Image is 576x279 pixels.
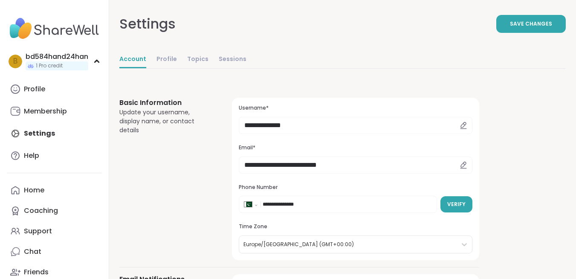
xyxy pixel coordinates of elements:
h3: Phone Number [239,184,472,191]
span: Save Changes [510,20,552,28]
span: 1 Pro credit [36,62,63,70]
div: Home [24,186,44,195]
h3: Email* [239,144,472,151]
div: Membership [24,107,67,116]
div: Support [24,227,52,236]
a: Chat [7,241,102,262]
div: Update your username, display name, or contact details [119,108,211,135]
div: Profile [24,84,45,94]
div: Friends [24,267,49,277]
button: Save Changes [496,15,566,33]
div: bd584hand24han [26,52,88,61]
a: Coaching [7,201,102,221]
button: Verify [440,196,472,212]
a: Account [119,51,146,68]
a: Support [7,221,102,241]
div: Chat [24,247,41,256]
a: Help [7,145,102,166]
div: Help [24,151,39,160]
a: Home [7,180,102,201]
span: Verify [447,201,466,208]
img: ShareWell Nav Logo [7,14,102,44]
a: Profile [7,79,102,99]
a: Topics [187,51,208,68]
h3: Basic Information [119,98,211,108]
a: Sessions [219,51,246,68]
a: Membership [7,101,102,122]
div: Coaching [24,206,58,215]
h3: Time Zone [239,223,472,230]
a: Profile [156,51,177,68]
span: b [13,56,17,67]
h3: Username* [239,105,472,112]
div: Settings [119,14,176,34]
